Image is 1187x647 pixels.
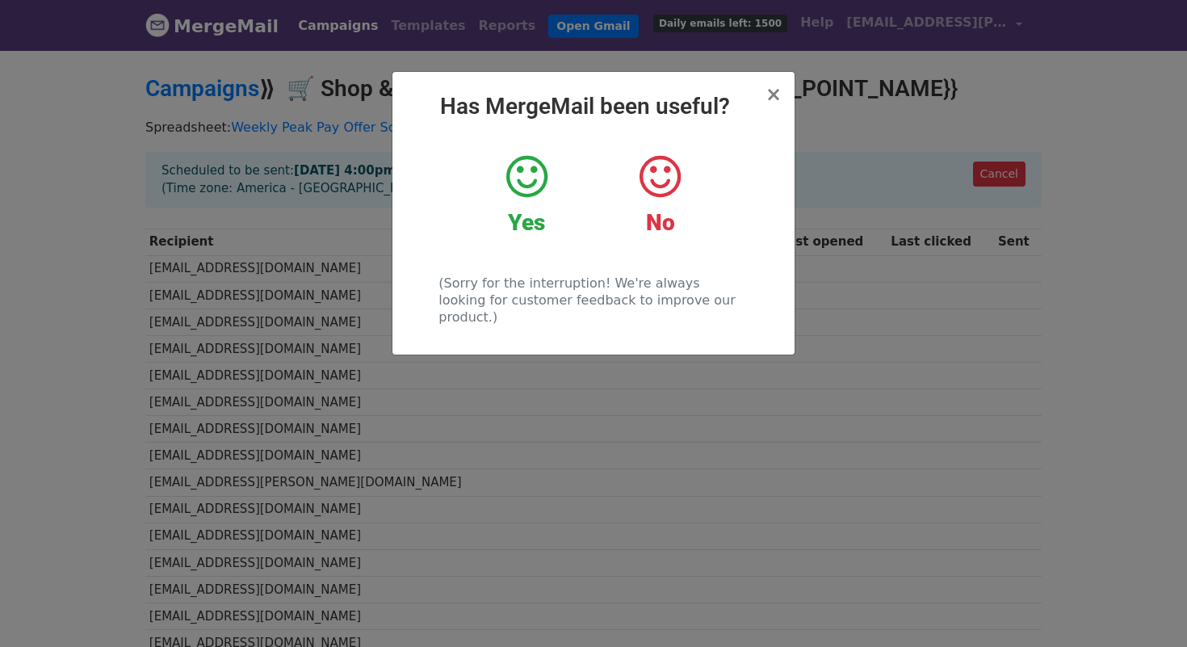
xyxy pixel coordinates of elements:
a: No [606,153,715,237]
h2: Has MergeMail been useful? [405,93,782,120]
strong: Yes [508,209,545,236]
span: × [765,83,782,106]
a: Yes [472,153,581,237]
button: Close [765,85,782,104]
p: (Sorry for the interruption! We're always looking for customer feedback to improve our product.) [438,275,748,326]
strong: No [646,209,675,236]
